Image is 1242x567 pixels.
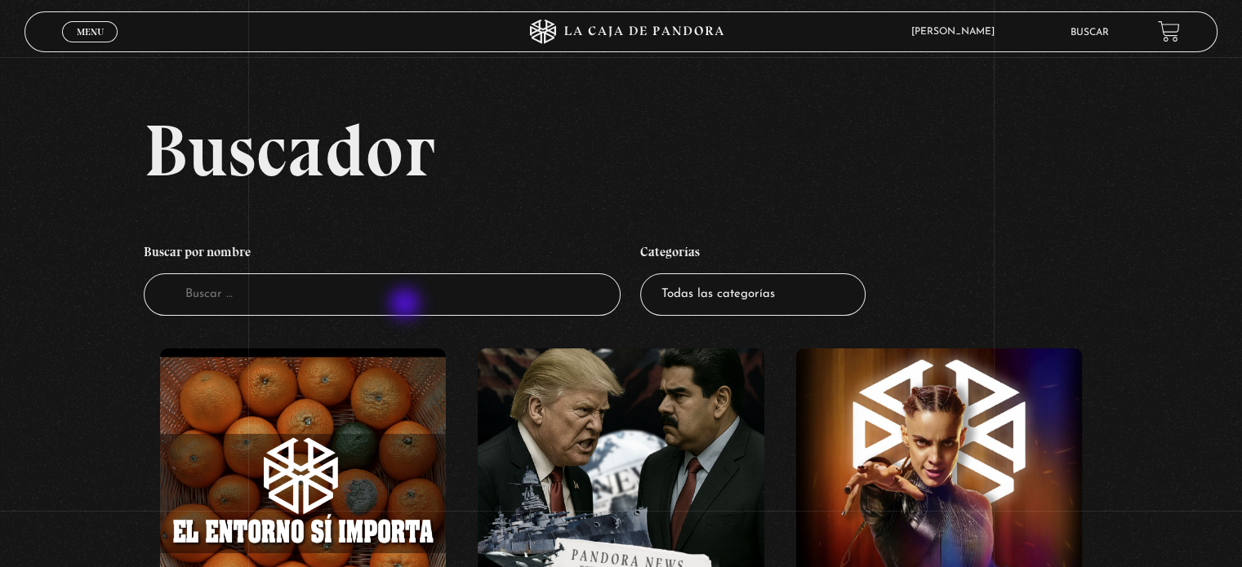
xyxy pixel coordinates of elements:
h4: Categorías [640,236,866,273]
span: [PERSON_NAME] [903,27,1011,37]
a: Buscar [1071,28,1109,38]
span: Cerrar [71,41,109,52]
h4: Buscar por nombre [144,236,621,273]
h2: Buscador [144,113,1217,187]
a: View your shopping cart [1158,20,1180,42]
span: Menu [77,27,104,37]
